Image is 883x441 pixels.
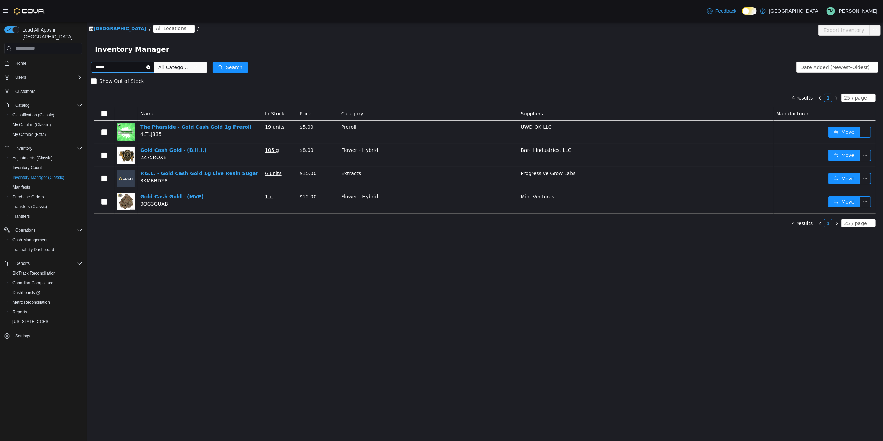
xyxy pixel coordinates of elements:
[15,61,26,66] span: Home
[10,154,55,162] a: Adjustments (Classic)
[12,331,82,340] span: Settings
[12,73,29,81] button: Users
[7,278,85,288] button: Canadian Compliance
[12,132,46,137] span: My Catalog (Beta)
[1,259,85,268] button: Reports
[54,102,165,107] a: The Pharside - Gold Cash Gold 1g Preroll
[748,74,752,78] i: icon: right
[7,173,85,182] button: Inventory Manager (Classic)
[782,73,786,78] i: icon: down
[252,168,431,191] td: Flower - Hybrid
[10,236,50,244] a: Cash Management
[12,101,32,110] button: Catalog
[213,89,225,94] span: Price
[434,102,465,107] span: UWD OK LLC
[10,308,30,316] a: Reports
[8,21,87,33] span: Inventory Manager
[705,71,726,80] li: 4 results
[12,59,82,68] span: Home
[729,197,738,205] li: Previous Page
[7,297,85,307] button: Metrc Reconciliation
[738,197,746,205] li: 1
[10,308,82,316] span: Reports
[10,298,53,306] a: Metrc Reconciliation
[2,4,60,9] a: icon: shop[GEOGRAPHIC_DATA]
[758,197,780,205] div: 25 / page
[1,225,85,235] button: Operations
[10,279,56,287] a: Canadian Compliance
[434,89,457,94] span: Suppliers
[10,212,82,220] span: Transfers
[213,148,230,154] span: $15.00
[12,175,64,180] span: Inventory Manager (Classic)
[10,164,45,172] a: Inventory Count
[12,247,54,252] span: Traceabilty Dashboard
[1,72,85,82] button: Users
[704,4,739,18] a: Feedback
[15,103,29,108] span: Catalog
[10,269,59,277] a: BioTrack Reconciliation
[773,128,784,139] button: icon: ellipsis
[12,309,27,315] span: Reports
[12,155,53,161] span: Adjustments (Classic)
[7,110,85,120] button: Classification (Classic)
[10,298,82,306] span: Metrc Reconciliation
[1,331,85,341] button: Settings
[15,227,36,233] span: Operations
[10,154,82,162] span: Adjustments (Classic)
[773,174,784,185] button: icon: ellipsis
[10,130,82,139] span: My Catalog (Beta)
[10,245,57,254] a: Traceabilty Dashboard
[732,2,783,14] button: Export Inventory
[252,98,431,122] td: Preroll
[10,121,54,129] a: My Catalog (Classic)
[828,7,833,15] span: TM
[178,125,192,131] u: 105 g
[742,104,774,115] button: icon: swapMove
[10,288,82,297] span: Dashboards
[54,148,172,154] a: P.G.L. - Gold Cash Gold 1g Live Resin Sugar
[705,197,726,205] li: 4 results
[54,132,80,138] span: 2Z75RQXE
[15,146,32,151] span: Inventory
[748,199,752,204] i: icon: right
[12,290,40,295] span: Dashboards
[7,268,85,278] button: BioTrack Reconciliation
[12,332,33,340] a: Settings
[10,318,51,326] a: [US_STATE] CCRS
[10,183,82,191] span: Manifests
[12,319,48,325] span: [US_STATE] CCRS
[731,199,735,204] i: icon: left
[12,194,44,200] span: Purchase Orders
[714,40,783,50] div: Date Added (Newest-Oldest)
[738,72,745,79] a: 1
[12,165,42,171] span: Inventory Count
[827,7,835,15] div: Tre Mace
[14,8,45,15] img: Cova
[12,226,82,234] span: Operations
[7,182,85,192] button: Manifests
[252,145,431,168] td: Extracts
[107,43,111,48] i: icon: down
[10,236,82,244] span: Cash Management
[10,111,82,119] span: Classification (Classic)
[10,56,60,62] span: Show Out of Stock
[10,173,82,182] span: Inventory Manager (Classic)
[822,7,824,15] p: |
[10,111,57,119] a: Classification (Classic)
[54,125,120,131] a: Gold Cash Gold - (B.H.I.)
[15,261,30,266] span: Reports
[12,87,38,96] a: Customers
[773,104,784,115] button: icon: ellipsis
[12,144,82,153] span: Inventory
[12,204,47,209] span: Transfers (Classic)
[738,197,745,205] a: 1
[252,122,431,145] td: Flower - Hybrid
[12,259,33,268] button: Reports
[7,235,85,245] button: Cash Management
[15,333,30,339] span: Settings
[4,55,82,359] nav: Complex example
[54,172,117,177] a: Gold Cash Gold - (MVP)
[10,193,47,201] a: Purchase Orders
